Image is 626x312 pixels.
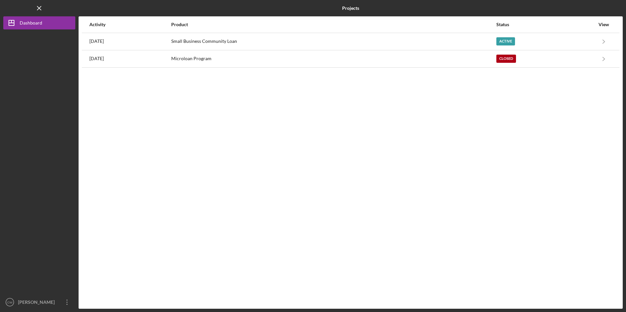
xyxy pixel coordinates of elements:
div: Active [496,37,515,45]
div: Microloan Program [171,51,496,67]
div: Product [171,22,496,27]
div: Closed [496,55,516,63]
div: Activity [89,22,171,27]
text: CW [7,301,13,304]
div: Status [496,22,595,27]
div: [PERSON_NAME] [16,296,59,310]
button: CW[PERSON_NAME] [3,296,75,309]
div: Dashboard [20,16,42,31]
b: Projects [342,6,359,11]
div: Small Business Community Loan [171,33,496,50]
button: Dashboard [3,16,75,29]
div: View [596,22,612,27]
time: 2023-04-25 19:06 [89,56,104,61]
time: 2025-09-26 19:59 [89,39,104,44]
